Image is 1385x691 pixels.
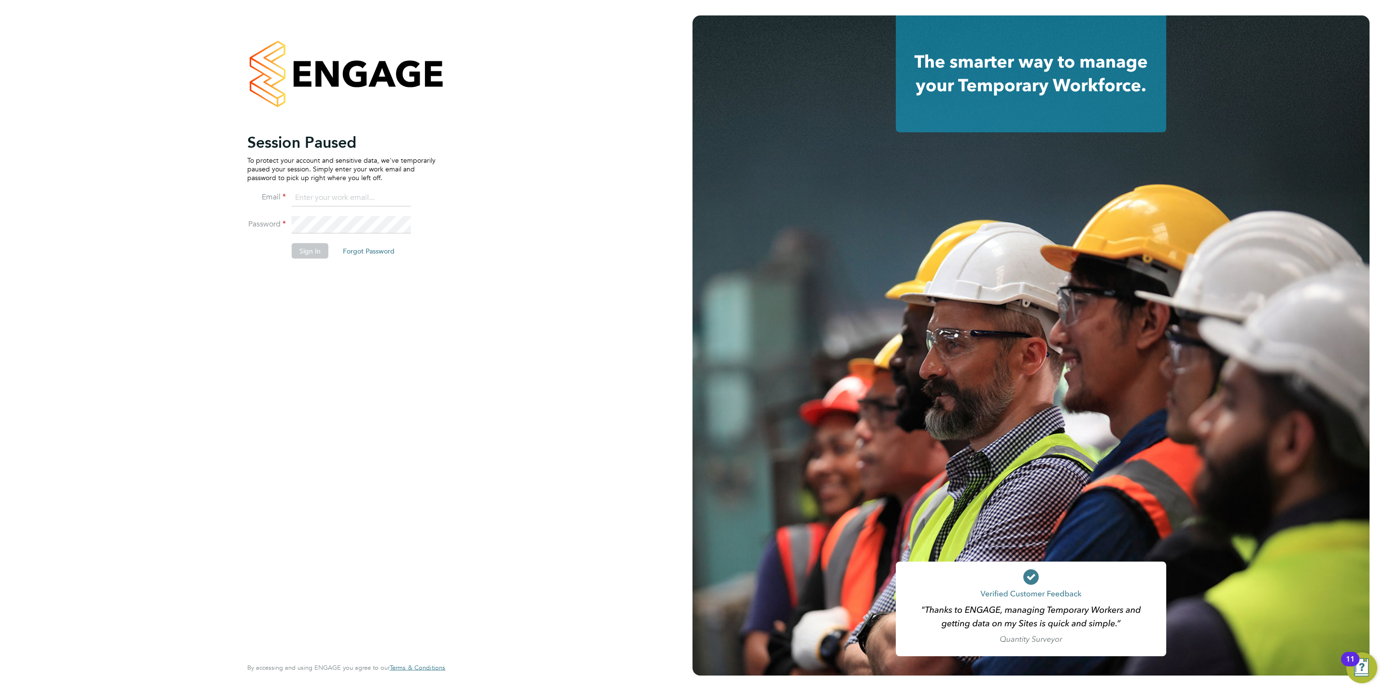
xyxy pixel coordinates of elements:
div: 11 [1346,659,1355,672]
a: Terms & Conditions [390,664,445,672]
label: Password [247,219,286,229]
span: Terms & Conditions [390,663,445,672]
button: Forgot Password [335,243,402,259]
label: Email [247,192,286,202]
h2: Session Paused [247,132,436,152]
input: Enter your work email... [292,189,411,207]
p: To protect your account and sensitive data, we've temporarily paused your session. Simply enter y... [247,155,436,182]
button: Sign In [292,243,328,259]
button: Open Resource Center, 11 new notifications [1346,652,1377,683]
span: By accessing and using ENGAGE you agree to our [247,663,445,672]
